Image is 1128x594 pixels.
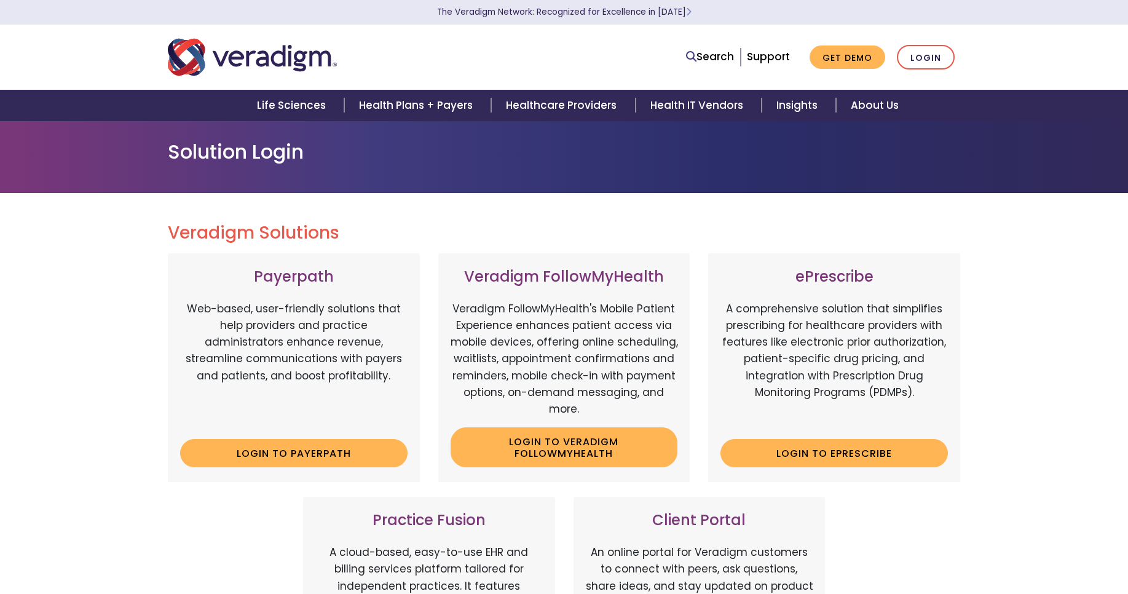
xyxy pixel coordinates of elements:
[451,427,678,467] a: Login to Veradigm FollowMyHealth
[491,90,635,121] a: Healthcare Providers
[242,90,344,121] a: Life Sciences
[897,45,955,70] a: Login
[720,268,948,286] h3: ePrescribe
[720,301,948,430] p: A comprehensive solution that simplifies prescribing for healthcare providers with features like ...
[180,439,408,467] a: Login to Payerpath
[168,140,961,164] h1: Solution Login
[451,268,678,286] h3: Veradigm FollowMyHealth
[344,90,491,121] a: Health Plans + Payers
[180,301,408,430] p: Web-based, user-friendly solutions that help providers and practice administrators enhance revenu...
[451,301,678,418] p: Veradigm FollowMyHealth's Mobile Patient Experience enhances patient access via mobile devices, o...
[168,223,961,244] h2: Veradigm Solutions
[720,439,948,467] a: Login to ePrescribe
[315,512,543,529] h3: Practice Fusion
[586,512,813,529] h3: Client Portal
[686,49,734,65] a: Search
[437,6,692,18] a: The Veradigm Network: Recognized for Excellence in [DATE]Learn More
[810,46,885,69] a: Get Demo
[168,37,337,77] img: Veradigm logo
[836,90,913,121] a: About Us
[636,90,762,121] a: Health IT Vendors
[747,49,790,64] a: Support
[180,268,408,286] h3: Payerpath
[686,6,692,18] span: Learn More
[762,90,836,121] a: Insights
